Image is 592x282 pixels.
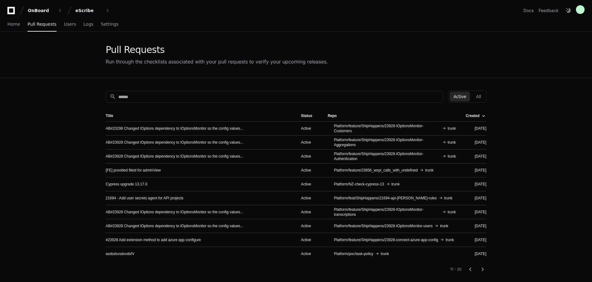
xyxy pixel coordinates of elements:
[425,168,433,173] span: trunk
[110,93,116,100] mat-icon: search
[334,168,418,173] span: Platform/feature/23856_wopi_calls_with_undefined
[27,17,56,32] a: Pull Requests
[106,44,328,55] div: Pull Requests
[301,113,318,118] div: Status
[466,237,486,242] div: [DATE]
[472,92,485,102] button: All
[301,154,318,159] div: Active
[334,124,440,133] span: Platform/feature/ShipHappens/23928-IOptionsMonitor-Customers
[334,251,373,256] span: Platform/poc/task-policy
[301,126,318,131] div: Active
[466,196,486,201] div: [DATE]
[466,251,486,256] div: [DATE]
[106,251,134,256] a: asdsdsvsdvvdsfV
[101,17,118,32] a: Settings
[466,154,486,159] div: [DATE]
[106,223,243,228] a: AB#23928 Changed IOptions dependency to IOptionsMonitor so the config values...
[106,154,243,159] a: AB#23928 Changed IOptions dependency to IOptionsMonitor so the config values...
[25,5,65,16] button: OnBoard
[334,151,440,161] span: Platform/feature/ShipHappens/23928-IOptionsMonitor-Authentication
[467,266,474,273] mat-icon: chevron_left
[523,7,534,14] a: Docs
[440,223,448,228] span: trunk
[479,266,486,273] mat-icon: chevron_right
[466,140,486,145] div: [DATE]
[448,140,456,145] span: trunk
[106,140,243,145] a: AB#23928 Changed IOptions dependency to IOptionsMonitor so the config values...
[446,237,454,242] span: trunk
[73,5,112,16] button: eScribe
[106,196,183,201] a: 21694 - Add user secrets agent for API projects
[106,237,201,242] a: #23928 Add extension method to add azure app configure
[301,168,318,173] div: Active
[466,113,485,118] div: Created
[323,110,461,121] th: Repo
[301,196,318,201] div: Active
[334,182,384,187] span: Platform/NZ-check-cypress-13
[106,58,328,65] div: Run through the checklists associated with your pull requests to verify your upcoming releases.
[334,207,440,217] span: Platform/feature/ShipHappens/23928-IOptionsMonitor-transcriptions
[466,113,480,118] div: Created
[301,237,318,242] div: Active
[539,7,559,14] button: Feedback
[448,154,456,159] span: trunk
[7,17,20,32] a: Home
[450,92,470,102] button: Active
[444,196,453,201] span: trunk
[334,196,437,201] span: Platform/feat/ShipHappens/21694-api-[PERSON_NAME]-rules
[106,168,161,173] a: [FE] provided fileid for adminView
[448,210,456,215] span: trunk
[301,210,318,215] div: Active
[301,251,318,256] div: Active
[106,126,243,131] a: AB#23298 Changed IOptions dependency to IOptionsMonitor so the config values...
[466,210,486,215] div: [DATE]
[64,17,76,32] a: Users
[448,126,456,131] span: trunk
[301,113,312,118] div: Status
[466,223,486,228] div: [DATE]
[7,22,20,26] span: Home
[334,237,438,242] span: Platform/feature/ShipHappens/23928-connect-azure-app-config
[391,182,400,187] span: trunk
[106,210,243,215] a: AB#23928 Changed IOptions dependency to IOptionsMonitor so the config values...
[466,168,486,173] div: [DATE]
[450,267,462,272] div: 11 - 20
[106,182,147,187] a: Cypress upgrade 13.17.0
[28,7,54,14] div: OnBoard
[301,182,318,187] div: Active
[27,22,56,26] span: Pull Requests
[101,22,118,26] span: Settings
[301,140,318,145] div: Active
[381,251,389,256] span: trunk
[301,223,318,228] div: Active
[334,223,433,228] span: Platform/feature/ShipHappens/23928-IOptionsMonitor-users
[64,22,76,26] span: Users
[83,17,93,32] a: Logs
[106,113,291,118] div: Title
[83,22,93,26] span: Logs
[106,113,113,118] div: Title
[466,126,486,131] div: [DATE]
[334,137,440,147] span: Platform/feature/ShipHappens/23928-IOptionsMonitor-Aggregations
[466,182,486,187] div: [DATE]
[75,7,102,14] div: eScribe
